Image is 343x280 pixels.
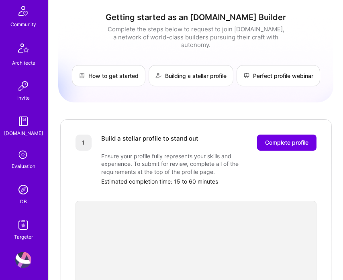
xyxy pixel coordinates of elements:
[17,94,30,102] div: Invite
[20,198,27,206] div: DB
[76,135,92,151] div: 1
[149,65,233,86] a: Building a stellar profile
[155,72,162,79] img: Building a stellar profile
[237,65,320,86] a: Perfect profile webinar
[14,40,33,59] img: Architects
[101,135,198,151] div: Build a stellar profile to stand out
[10,20,36,29] div: Community
[243,72,250,79] img: Perfect profile webinar
[106,25,286,49] div: Complete the steps below to request to join [DOMAIN_NAME], a network of world-class builders purs...
[15,113,31,129] img: guide book
[16,148,31,162] i: icon SelectionTeam
[15,78,31,94] img: Invite
[14,233,33,241] div: Targeter
[72,65,145,86] a: How to get started
[15,182,31,198] img: Admin Search
[101,178,316,186] div: Estimated completion time: 15 to 60 minutes
[15,252,31,268] img: User Avatar
[265,139,308,147] span: Complete profile
[14,1,33,20] img: Community
[12,162,35,170] div: Evaluation
[101,152,262,176] div: Ensure your profile fully represents your skills and experience. To submit for review, complete a...
[13,252,33,268] a: User Avatar
[79,72,85,79] img: How to get started
[15,217,31,233] img: Skill Targeter
[257,135,316,151] button: Complete profile
[4,129,43,137] div: [DOMAIN_NAME]
[12,59,35,67] div: Architects
[58,12,333,22] h1: Getting started as an [DOMAIN_NAME] Builder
